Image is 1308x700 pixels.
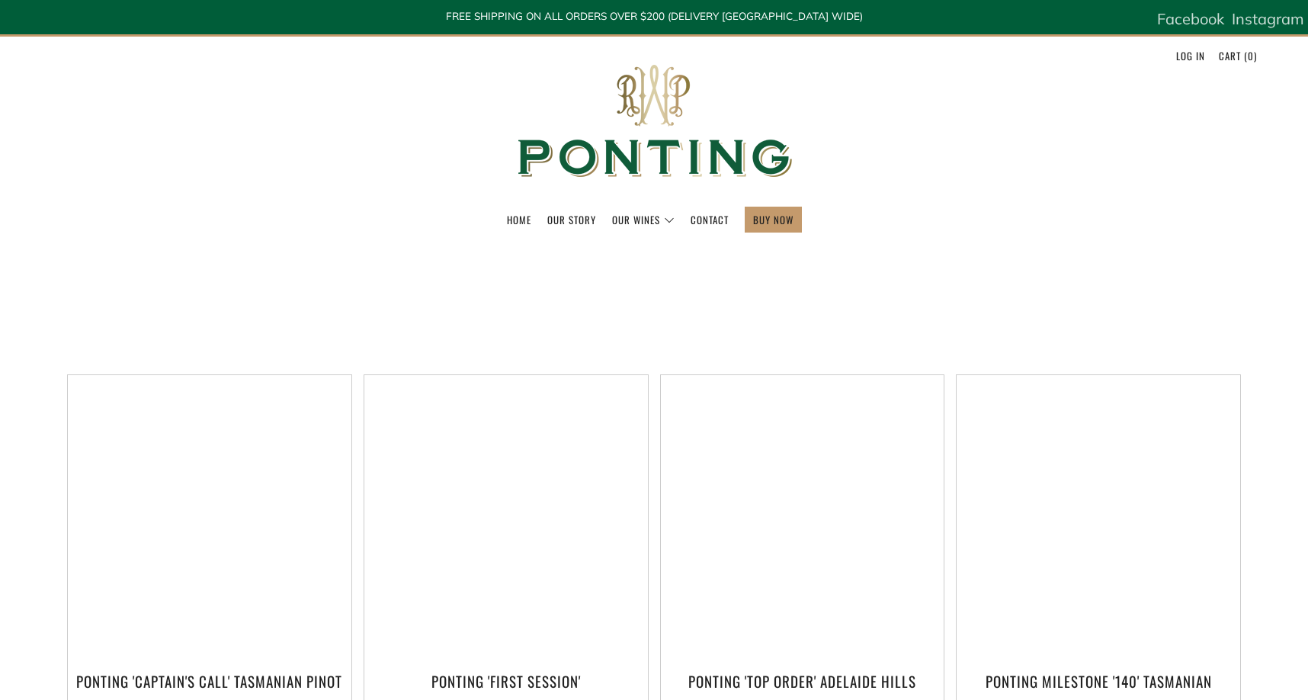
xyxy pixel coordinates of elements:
[691,207,729,232] a: Contact
[753,207,793,232] a: BUY NOW
[1157,9,1224,28] span: Facebook
[1219,43,1257,68] a: Cart (0)
[612,207,675,232] a: Our Wines
[1157,4,1224,34] a: Facebook
[1248,48,1254,63] span: 0
[547,207,596,232] a: Our Story
[1232,9,1304,28] span: Instagram
[507,207,531,232] a: Home
[1176,43,1205,68] a: Log in
[502,37,806,207] img: Ponting Wines
[1232,4,1304,34] a: Instagram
